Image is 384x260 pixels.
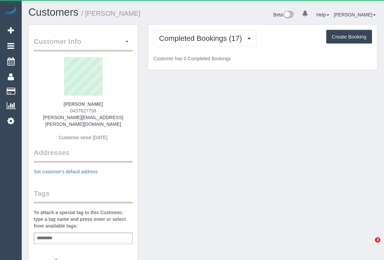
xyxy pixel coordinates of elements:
[375,237,380,243] span: 3
[34,36,133,52] legend: Customer Info
[153,30,256,47] button: Completed Bookings (17)
[316,12,329,17] a: Help
[159,34,245,42] span: Completed Bookings (17)
[63,101,103,107] strong: [PERSON_NAME]
[273,12,294,17] a: Beta
[34,169,98,174] a: Set customer's default address
[43,115,123,127] a: [PERSON_NAME][EMAIL_ADDRESS][PERSON_NAME][DOMAIN_NAME]
[34,188,133,203] legend: Tags
[334,12,376,17] a: [PERSON_NAME]
[28,6,78,18] a: Customers
[326,30,372,44] button: Create Booking
[81,10,141,17] small: / [PERSON_NAME]
[59,135,108,140] span: Customer since [DATE]
[34,209,133,229] label: To attach a special tag to this Customer, type a tag name and press enter or select from availabl...
[361,237,377,253] iframe: Intercom live chat
[283,11,294,19] img: New interface
[4,7,17,16] img: Automaid Logo
[70,108,96,113] span: 0437627758
[153,55,372,62] p: Customer has 0 Completed Bookings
